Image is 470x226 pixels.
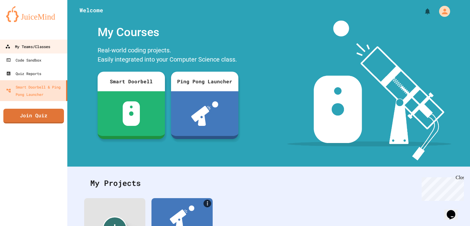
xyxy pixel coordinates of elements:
[5,43,50,51] div: My Teams/Classes
[6,56,41,64] div: Code Sandbox
[123,101,140,126] img: sdb-white.svg
[6,83,64,98] div: Smart Doorbell & Ping Pong Launcher
[412,6,433,17] div: My Notifications
[6,6,61,22] img: logo-orange.svg
[95,44,241,67] div: Real-world coding projects. Easily integrated into your Computer Science class.
[95,21,241,44] div: My Courses
[6,70,41,77] div: Quiz Reports
[84,171,453,195] div: My Projects
[171,72,238,91] div: Ping Pong Launcher
[98,72,165,91] div: Smart Doorbell
[2,2,42,39] div: Chat with us now!Close
[191,101,218,126] img: ppl-with-ball.png
[419,175,464,201] iframe: chat widget
[3,109,64,123] a: Join Quiz
[203,200,211,207] a: More
[287,21,451,160] img: banner-image-my-projects.png
[433,4,452,18] div: My Account
[444,202,464,220] iframe: chat widget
